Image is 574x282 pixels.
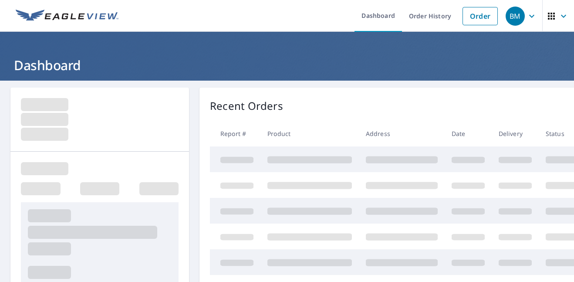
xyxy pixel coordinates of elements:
div: BM [506,7,525,26]
a: Order [463,7,498,25]
th: Address [359,121,445,146]
h1: Dashboard [10,56,564,74]
th: Report # [210,121,260,146]
th: Product [260,121,359,146]
th: Date [445,121,492,146]
img: EV Logo [16,10,118,23]
p: Recent Orders [210,98,283,114]
th: Delivery [492,121,539,146]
